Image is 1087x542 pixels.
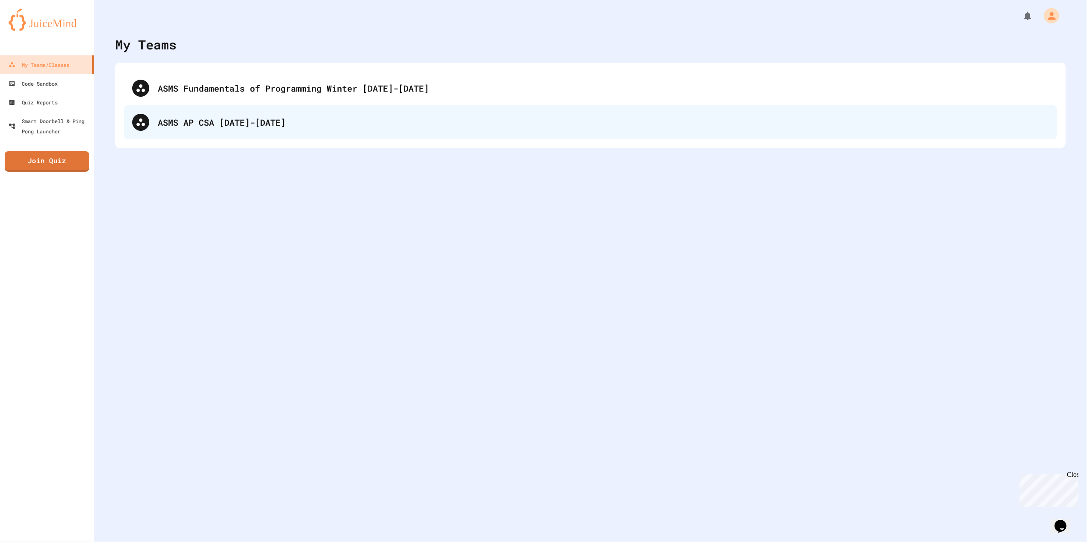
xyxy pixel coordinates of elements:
div: ASMS Fundamentals of Programming Winter [DATE]-[DATE] [158,82,1049,95]
div: ASMS AP CSA [DATE]-[DATE] [158,116,1049,129]
div: Quiz Reports [9,97,58,107]
a: Join Quiz [5,151,89,172]
div: My Account [1035,6,1061,26]
div: ASMS AP CSA [DATE]-[DATE] [124,105,1057,139]
div: Code Sandbox [9,78,58,89]
div: ASMS Fundamentals of Programming Winter [DATE]-[DATE] [124,71,1057,105]
div: My Notifications [1007,9,1035,23]
div: Smart Doorbell & Ping Pong Launcher [9,116,90,136]
iframe: chat widget [1016,471,1078,507]
iframe: chat widget [1051,508,1078,533]
img: logo-orange.svg [9,9,85,31]
div: My Teams/Classes [9,60,70,70]
div: Chat with us now!Close [3,3,59,54]
div: My Teams [115,35,177,54]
